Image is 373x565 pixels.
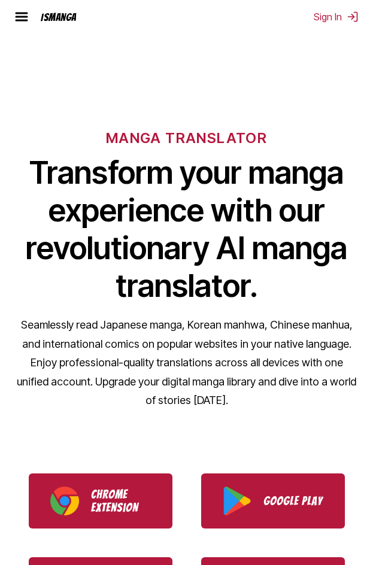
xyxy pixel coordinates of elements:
[14,10,29,24] img: hamburger
[91,488,151,514] p: Chrome Extension
[263,494,323,508] p: Google Play
[14,154,359,305] h1: Transform your manga experience with our revolutionary AI manga translator.
[41,11,77,23] div: IsManga
[50,487,79,515] img: Chrome logo
[29,473,172,528] a: Download IsManga Chrome Extension
[347,11,359,23] img: Sign out
[201,473,345,528] a: Download IsManga from Google Play
[36,11,98,23] a: IsManga
[314,11,359,23] button: Sign In
[106,129,267,147] h6: MANGA TRANSLATOR
[14,315,359,410] p: Seamlessly read Japanese manga, Korean manhwa, Chinese manhua, and international comics on popula...
[223,487,251,515] img: Google Play logo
